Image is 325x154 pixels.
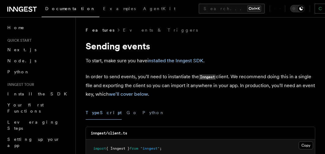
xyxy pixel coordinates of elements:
[109,91,148,97] a: we'll cover below
[139,2,179,17] a: AgentKit
[247,6,261,12] kbd: Ctrl+K
[143,6,175,11] span: AgentKit
[5,22,72,33] a: Home
[86,40,315,52] h1: Sending events
[160,146,162,151] span: ;
[7,137,60,148] span: Setting up your app
[106,146,130,151] span: { Inngest }
[127,106,138,120] button: Go
[86,27,114,33] span: Features
[5,38,31,43] span: Quick start
[86,72,315,98] p: In order to send events, you'll need to instantiate the client. We recommend doing this in a sing...
[45,6,96,11] span: Documentation
[7,58,36,63] span: Node.js
[7,47,36,52] span: Next.js
[299,141,313,149] button: Copy
[7,91,71,96] span: Install the SDK
[5,55,72,66] a: Node.js
[140,146,160,151] span: "inngest"
[7,120,59,131] span: Leveraging Steps
[5,134,72,151] a: Setting up your app
[290,5,305,12] button: Toggle dark mode
[7,69,30,74] span: Python
[199,4,265,13] button: Search...Ctrl+K
[99,2,139,17] a: Examples
[7,25,24,31] span: Home
[130,146,138,151] span: from
[103,6,136,11] span: Examples
[7,102,44,114] span: Your first Functions
[42,2,99,17] a: Documentation
[86,56,315,65] p: To start, make sure you have .
[199,75,216,80] code: Inngest
[147,58,203,64] a: installed the Inngest SDK
[5,99,72,117] a: Your first Functions
[5,88,72,99] a: Install the SDK
[5,117,72,134] a: Leveraging Steps
[5,44,72,55] a: Next.js
[5,82,34,87] span: Inngest tour
[86,106,122,120] button: TypeScript
[93,146,106,151] span: import
[5,66,72,77] a: Python
[91,131,127,135] code: inngest/client.ts
[123,27,198,33] a: Events & Triggers
[142,106,165,120] button: Python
